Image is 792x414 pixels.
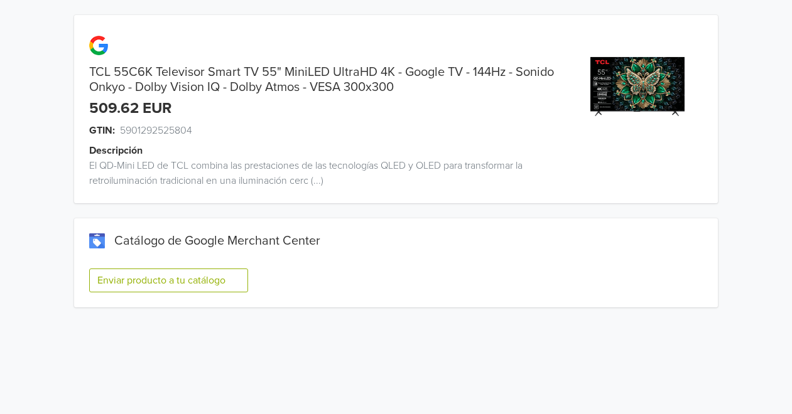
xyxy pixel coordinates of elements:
span: 5901292525804 [120,123,192,138]
div: El QD-Mini LED de TCL combina las prestaciones de las tecnologías QLED y OLED para transformar la... [74,158,557,188]
span: GTIN: [89,123,115,138]
img: product_image [590,40,685,135]
div: Catálogo de Google Merchant Center [89,233,703,248]
div: 509.62 EUR [89,100,171,118]
button: Enviar producto a tu catálogo [89,268,248,292]
div: TCL 55C6K Televisor Smart TV 55" MiniLED UltraHD 4K - Google TV - 144Hz - Sonido Onkyo - Dolby Vi... [74,65,557,95]
div: Descripción [89,143,572,158]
